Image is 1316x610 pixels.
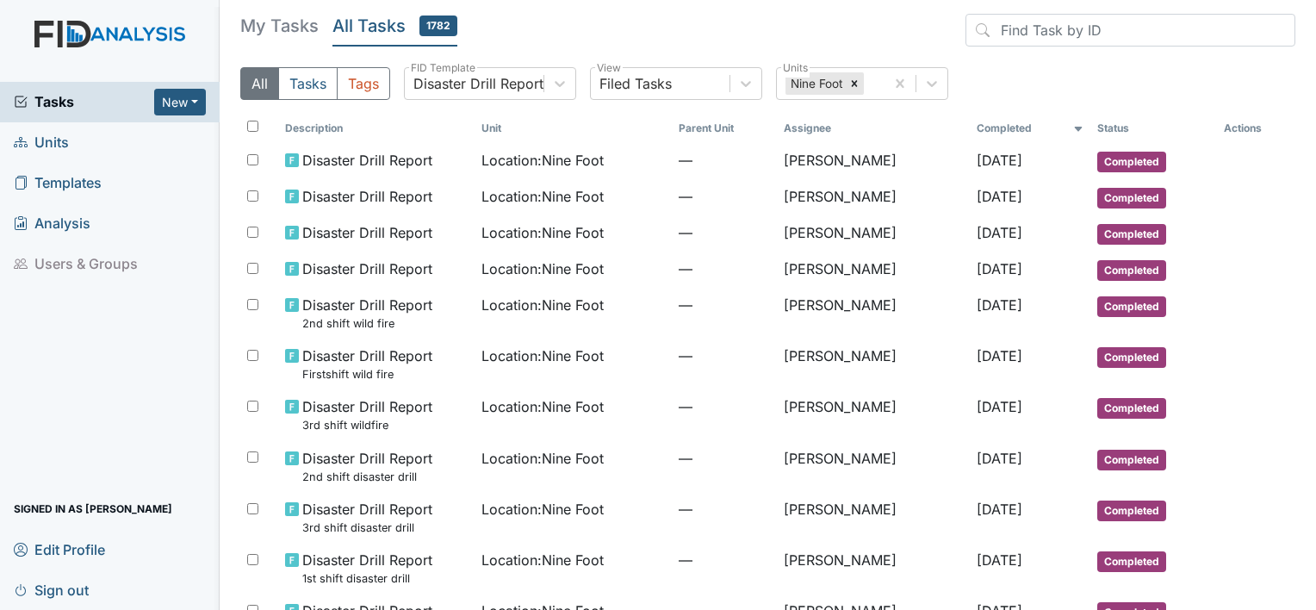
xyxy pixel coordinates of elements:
th: Toggle SortBy [1090,114,1216,143]
th: Toggle SortBy [672,114,777,143]
span: [DATE] [977,224,1022,241]
span: Location : Nine Foot [481,345,604,366]
span: Templates [14,170,102,196]
button: New [154,89,206,115]
td: [PERSON_NAME] [777,389,970,440]
span: Disaster Drill Report [302,150,432,171]
span: [DATE] [977,260,1022,277]
span: Disaster Drill Report 3rd shift wildfire [302,396,432,433]
span: Completed [1097,398,1166,419]
span: Disaster Drill Report [302,186,432,207]
span: Completed [1097,224,1166,245]
th: Toggle SortBy [278,114,475,143]
span: Analysis [14,210,90,237]
th: Toggle SortBy [475,114,672,143]
span: Location : Nine Foot [481,499,604,520]
span: Location : Nine Foot [481,186,604,207]
span: — [679,295,770,315]
small: 3rd shift disaster drill [302,520,432,536]
th: Toggle SortBy [970,114,1090,143]
span: — [679,499,770,520]
span: Location : Nine Foot [481,396,604,417]
button: Tasks [278,67,338,100]
span: Completed [1097,347,1166,368]
small: 2nd shift disaster drill [302,469,432,485]
small: 3rd shift wildfire [302,417,432,433]
th: Assignee [777,114,970,143]
span: Completed [1097,260,1166,281]
input: Toggle All Rows Selected [247,121,258,132]
td: [PERSON_NAME] [777,441,970,492]
input: Find Task by ID [965,14,1295,47]
span: — [679,550,770,570]
span: Disaster Drill Report 2nd shift wild fire [302,295,432,332]
span: Completed [1097,296,1166,317]
span: 1782 [419,16,457,36]
td: [PERSON_NAME] [777,492,970,543]
span: — [679,345,770,366]
span: Completed [1097,551,1166,572]
span: [DATE] [977,501,1022,518]
span: Disaster Drill Report 1st shift disaster drill [302,550,432,587]
span: — [679,186,770,207]
span: Completed [1097,501,1166,521]
span: [DATE] [977,551,1022,569]
span: Completed [1097,152,1166,172]
span: Location : Nine Foot [481,258,604,279]
small: Firstshift wild fire [302,366,432,383]
span: Edit Profile [14,536,105,563]
h5: All Tasks [332,14,457,38]
span: Signed in as [PERSON_NAME] [14,495,172,522]
span: Location : Nine Foot [481,150,604,171]
td: [PERSON_NAME] [777,543,970,594]
td: [PERSON_NAME] [777,179,970,215]
span: — [679,222,770,243]
td: [PERSON_NAME] [777,252,970,288]
span: Disaster Drill Report 2nd shift disaster drill [302,448,432,485]
span: Location : Nine Foot [481,222,604,243]
span: [DATE] [977,296,1022,314]
span: Disaster Drill Report 3rd shift disaster drill [302,499,432,536]
div: Disaster Drill Report [413,73,543,94]
span: — [679,448,770,469]
span: Location : Nine Foot [481,295,604,315]
span: Sign out [14,576,89,603]
a: Tasks [14,91,154,112]
th: Actions [1217,114,1296,143]
span: [DATE] [977,152,1022,169]
span: [DATE] [977,450,1022,467]
span: Completed [1097,188,1166,209]
span: Units [14,129,69,156]
button: All [240,67,279,100]
span: — [679,150,770,171]
button: Tags [337,67,390,100]
span: Location : Nine Foot [481,550,604,570]
span: [DATE] [977,188,1022,205]
span: — [679,396,770,417]
td: [PERSON_NAME] [777,339,970,389]
span: Disaster Drill Report [302,222,432,243]
span: Completed [1097,450,1166,470]
td: [PERSON_NAME] [777,143,970,179]
div: Filed Tasks [599,73,672,94]
td: [PERSON_NAME] [777,288,970,339]
span: Location : Nine Foot [481,448,604,469]
div: Nine Foot [785,72,845,95]
span: [DATE] [977,398,1022,415]
h5: My Tasks [240,14,319,38]
span: Disaster Drill Report Firstshift wild fire [302,345,432,383]
span: [DATE] [977,347,1022,364]
div: Type filter [240,67,390,100]
span: — [679,258,770,279]
small: 2nd shift wild fire [302,315,432,332]
span: Disaster Drill Report [302,258,432,279]
td: [PERSON_NAME] [777,215,970,252]
small: 1st shift disaster drill [302,570,432,587]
